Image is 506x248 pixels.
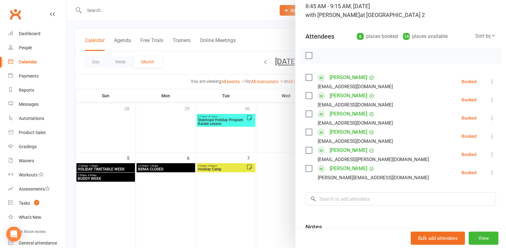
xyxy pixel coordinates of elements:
div: places available [403,32,448,41]
div: Tasks [19,201,30,206]
a: Messages [8,97,66,111]
div: Assessments [19,186,50,191]
a: [PERSON_NAME] [330,91,368,101]
button: View [469,232,498,245]
a: Product Sales [8,126,66,140]
div: Open Intercom Messenger [6,227,21,242]
a: Automations [8,111,66,126]
a: Workouts [8,168,66,182]
a: Clubworx [8,6,23,22]
a: Assessments [8,182,66,196]
div: Booked [462,152,477,157]
a: People [8,41,66,55]
span: at [GEOGRAPHIC_DATA] 2 [360,12,425,18]
div: Gradings [19,144,37,149]
a: Reports [8,83,66,97]
div: 8:45 AM - 9:15 AM, [DATE] [305,2,496,19]
div: Booked [462,134,477,138]
a: Tasks 1 [8,196,66,210]
div: Dashboard [19,31,40,36]
div: 14 [403,33,410,40]
div: Payments [19,73,39,78]
div: Booked [462,79,477,84]
div: Sort by [475,32,496,40]
a: Calendar [8,55,66,69]
div: What's New [19,215,41,220]
a: [PERSON_NAME] [330,127,368,137]
div: People [19,45,32,50]
span: with [PERSON_NAME] [305,12,360,18]
span: 1 [34,200,39,205]
div: General attendance [19,240,57,245]
a: [PERSON_NAME] [330,73,368,83]
input: Search to add attendees [305,192,496,206]
div: [EMAIL_ADDRESS][DOMAIN_NAME] [318,83,393,91]
div: Workouts [19,172,38,177]
a: Dashboard [8,27,66,41]
div: Notes [305,223,322,231]
div: [PERSON_NAME][EMAIL_ADDRESS][DOMAIN_NAME] [318,174,429,182]
div: Calendar [19,59,37,64]
div: Booked [462,170,477,175]
div: Automations [19,116,44,121]
div: Reports [19,88,34,93]
div: [EMAIL_ADDRESS][PERSON_NAME][DOMAIN_NAME] [318,155,429,164]
a: What's New [8,210,66,224]
a: [PERSON_NAME] [330,109,368,119]
div: places booked [357,32,398,41]
div: Product Sales [19,130,46,135]
div: [EMAIL_ADDRESS][DOMAIN_NAME] [318,137,393,145]
a: Waivers [8,154,66,168]
a: Payments [8,69,66,83]
div: [EMAIL_ADDRESS][DOMAIN_NAME] [318,119,393,127]
a: Gradings [8,140,66,154]
div: Booked [462,116,477,120]
div: Waivers [19,158,34,163]
a: [PERSON_NAME] [330,164,368,174]
div: [EMAIL_ADDRESS][DOMAIN_NAME] [318,101,393,109]
a: [PERSON_NAME] [330,145,368,155]
button: Bulk add attendees [411,232,465,245]
div: Attendees [305,32,334,41]
div: 6 [357,33,364,40]
div: Booked [462,98,477,102]
div: Messages [19,102,39,107]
